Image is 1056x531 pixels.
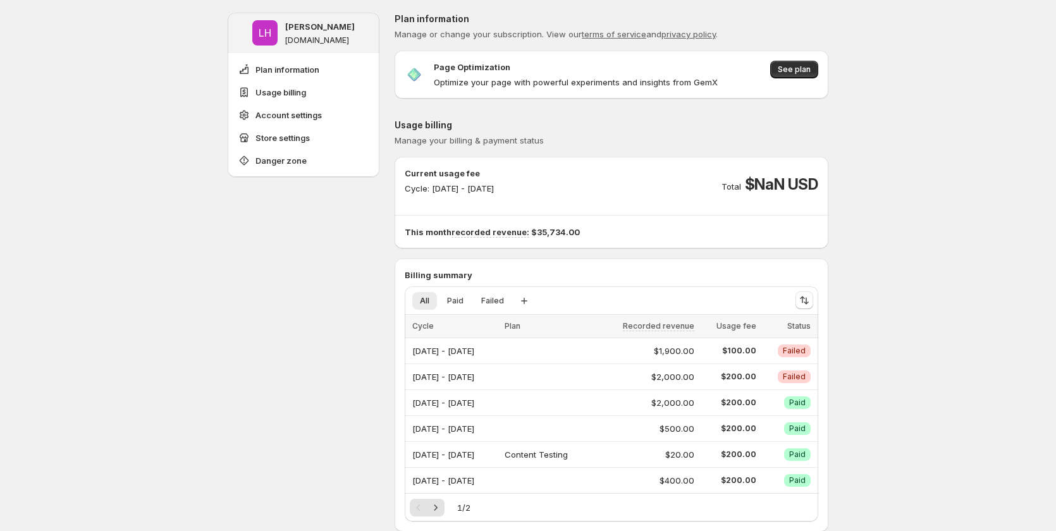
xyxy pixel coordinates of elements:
a: terms of service [582,29,646,39]
div: $20.00 [598,448,694,461]
span: Manage your billing & payment status [395,135,544,145]
p: Total [721,180,741,193]
div: $500.00 [598,422,694,435]
span: $200.00 [702,475,756,485]
span: Usage fee [716,321,756,331]
div: [DATE] - [DATE] [412,446,497,463]
span: Paid [789,398,806,408]
div: $400.00 [598,474,694,487]
span: Paid [789,424,806,434]
span: Paid [789,449,806,460]
p: Optimize your page with powerful experiments and insights from GemX [434,76,718,88]
nav: Pagination [410,499,445,516]
span: Failed [481,296,504,306]
button: Next [427,499,445,516]
button: Usage billing [234,82,373,102]
img: Page Optimization [405,65,424,84]
p: Current usage fee [405,167,494,180]
span: Account settings [255,109,322,121]
span: $NaN USD [745,174,818,195]
span: Paid [789,475,806,485]
span: Levi Ha [252,20,278,46]
span: $200.00 [702,372,756,382]
button: Sort the results [795,291,813,309]
p: [DOMAIN_NAME] [285,35,349,46]
div: [DATE] - [DATE] [412,394,497,412]
span: $200.00 [702,424,756,434]
p: Plan information [395,13,828,25]
span: See plan [778,64,811,75]
span: $200.00 [702,398,756,408]
span: Plan [505,321,520,331]
text: LH [259,27,271,39]
div: $2,000.00 [598,396,694,409]
span: Cycle [412,321,434,331]
div: [DATE] - [DATE] [412,342,497,360]
span: Manage or change your subscription. View our and . [395,29,718,39]
div: Content Testing [505,446,590,463]
div: [DATE] - [DATE] [412,420,497,437]
span: Usage billing [255,86,306,99]
span: $200.00 [702,449,756,460]
span: Plan information [255,63,319,76]
p: [PERSON_NAME] [285,20,355,33]
div: $2,000.00 [598,370,694,383]
span: Paid [447,296,464,306]
span: All [420,296,429,306]
button: Plan information [234,59,373,80]
p: Cycle: [DATE] - [DATE] [405,182,494,195]
span: Danger zone [255,154,307,167]
span: Failed [783,346,806,356]
span: Status [787,321,811,331]
span: 1 / 2 [457,501,470,514]
button: Store settings [234,128,373,148]
a: privacy policy [661,29,716,39]
span: $100.00 [702,346,756,356]
button: Account settings [234,105,373,125]
span: Failed [783,372,806,382]
button: Danger zone [234,150,373,171]
p: Billing summary [405,269,818,281]
span: Recorded revenue [623,321,694,331]
div: [DATE] - [DATE] [412,472,497,489]
p: Page Optimization [434,61,510,73]
p: Usage billing [395,119,828,131]
button: Create new view [514,292,534,310]
span: recorded revenue: [451,227,529,238]
div: [DATE] - [DATE] [412,368,497,386]
span: Store settings [255,131,310,144]
div: $1,900.00 [598,345,694,357]
button: See plan [770,61,818,78]
p: This month $35,734.00 [405,226,818,238]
